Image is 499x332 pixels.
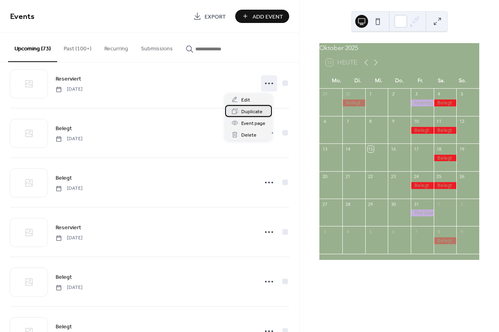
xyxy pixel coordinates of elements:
div: 17 [413,146,419,152]
div: 18 [436,146,442,152]
div: 10 [413,118,419,124]
a: Belegt [56,322,72,331]
span: Delete [241,131,257,139]
button: Submissions [135,33,179,61]
div: 31 [413,201,419,207]
div: 29 [368,201,374,207]
div: 5 [459,91,465,97]
a: Export [187,10,232,23]
div: 6 [390,228,396,234]
div: 22 [368,174,374,180]
div: 3 [322,228,328,234]
span: [DATE] [56,234,83,242]
div: Belegt [434,155,457,162]
div: 13 [322,146,328,152]
div: 9 [459,228,465,234]
div: 8 [368,118,374,124]
a: Belegt [56,272,72,282]
button: Upcoming (73) [8,33,57,62]
button: Recurring [98,33,135,61]
div: Fr. [410,73,431,89]
span: Events [10,9,35,25]
div: 21 [345,174,351,180]
div: 3 [413,91,419,97]
span: Edit [241,96,250,104]
div: Sa. [431,73,452,89]
a: Belegt [56,124,72,133]
span: Duplicate [241,108,263,116]
a: Belegt [56,173,72,183]
span: [DATE] [56,86,83,93]
div: 24 [413,174,419,180]
div: 2 [459,201,465,207]
div: Mi. [368,73,389,89]
span: Export [205,12,226,21]
span: Reserviert [56,224,81,232]
div: Belegt [434,237,457,244]
div: 5 [368,228,374,234]
div: Feiertag - keine Veranstaltung [411,100,434,106]
span: Belegt [56,273,72,282]
div: Belegt [434,100,457,106]
div: 11 [436,118,442,124]
div: 28 [345,201,351,207]
div: 16 [390,146,396,152]
span: Belegt [56,174,72,183]
span: [DATE] [56,284,83,291]
div: 9 [390,118,396,124]
div: 25 [436,174,442,180]
div: 30 [390,201,396,207]
a: Reserviert [56,74,81,83]
div: 15 [368,146,374,152]
div: 6 [322,118,328,124]
div: Do. [389,73,410,89]
span: Event page [241,119,265,128]
div: The Grand Halloween Party [411,210,434,216]
div: 8 [436,228,442,234]
div: Belegt [342,100,365,106]
button: Add Event [235,10,289,23]
a: Reserviert [56,223,81,232]
span: Belegt [56,124,72,133]
div: Di. [347,73,368,89]
div: 12 [459,118,465,124]
button: Past (100+) [57,33,98,61]
span: [DATE] [56,135,83,143]
div: Belegt [434,127,457,134]
div: 19 [459,146,465,152]
div: 1 [368,91,374,97]
span: Belegt [56,323,72,331]
div: 20 [322,174,328,180]
div: Mo. [326,73,347,89]
div: Belegt [411,127,434,134]
span: Reserviert [56,75,81,83]
div: Oktober 2025 [319,43,479,53]
div: 1 [436,201,442,207]
div: 4 [345,228,351,234]
div: 29 [322,91,328,97]
div: 7 [413,228,419,234]
div: 27 [322,201,328,207]
div: 7 [345,118,351,124]
div: 4 [436,91,442,97]
div: 23 [390,174,396,180]
div: 30 [345,91,351,97]
div: 26 [459,174,465,180]
div: 2 [390,91,396,97]
div: Belegt [411,182,434,189]
span: [DATE] [56,185,83,192]
div: 14 [345,146,351,152]
span: Add Event [253,12,283,21]
div: Belegt [434,182,457,189]
div: So. [452,73,473,89]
